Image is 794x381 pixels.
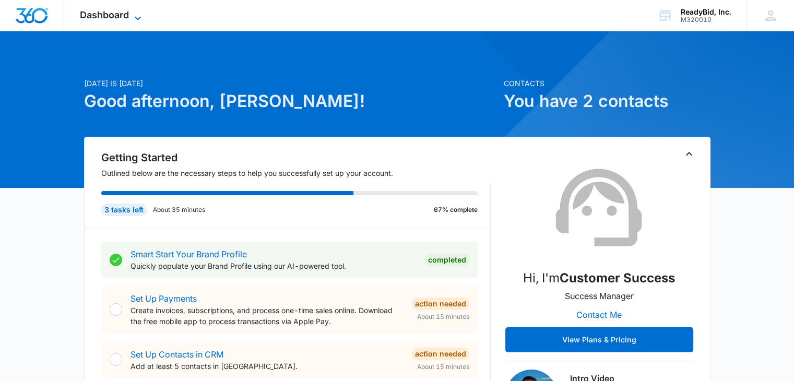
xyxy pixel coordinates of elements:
p: Add at least 5 contacts in [GEOGRAPHIC_DATA]. [131,361,404,372]
p: Success Manager [565,290,634,302]
span: About 15 minutes [417,362,469,372]
div: Action Needed [412,297,469,310]
h1: Good afternoon, [PERSON_NAME]! [84,89,497,114]
div: account id [681,16,731,23]
a: Smart Start Your Brand Profile [131,249,247,259]
p: Quickly populate your Brand Profile using our AI-powered tool. [131,260,417,271]
p: Contacts [504,78,710,89]
div: Action Needed [412,348,469,360]
span: Dashboard [80,9,129,20]
p: [DATE] is [DATE] [84,78,497,89]
button: Contact Me [566,302,632,327]
button: View Plans & Pricing [505,327,693,352]
p: About 35 minutes [153,205,205,215]
p: Create invoices, subscriptions, and process one-time sales online. Download the free mobile app t... [131,305,404,327]
img: Customer Success [547,156,651,260]
div: Completed [425,254,469,266]
a: Set Up Payments [131,293,197,304]
button: Toggle Collapse [683,148,695,160]
a: Set Up Contacts in CRM [131,349,223,360]
strong: Customer Success [560,270,675,285]
span: About 15 minutes [417,312,469,322]
div: account name [681,8,731,16]
p: 67% complete [434,205,478,215]
h1: You have 2 contacts [504,89,710,114]
div: 3 tasks left [101,204,147,216]
p: Hi, I'm [523,269,675,288]
p: Outlined below are the necessary steps to help you successfully set up your account. [101,168,491,178]
h2: Getting Started [101,150,491,165]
